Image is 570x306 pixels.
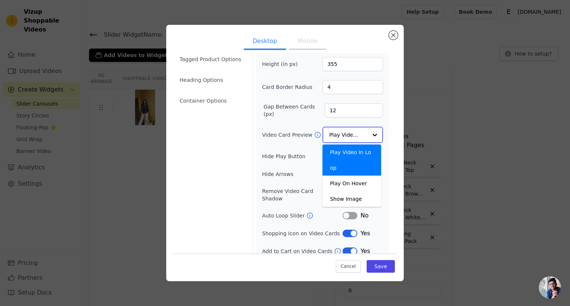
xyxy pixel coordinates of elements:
label: Video Card Preview [262,131,314,139]
label: Shopping Icon on Video Cards [262,230,343,237]
button: Cancel [336,260,361,272]
div: Play Video In Loop [322,144,381,176]
button: Desktop [244,34,286,50]
label: Height (in px) [262,60,302,68]
span: Yes [360,247,370,256]
label: Gap Between Cards (px) [263,103,325,118]
label: Hide Arrows [262,170,343,178]
label: Auto Loop Slider [262,212,306,219]
li: Heading Options [175,73,248,87]
li: Tagged Product Options [175,52,248,67]
label: Remove Video Card Shadow [262,187,335,202]
label: Hide Play Button [262,153,343,160]
span: No [360,211,368,220]
div: Show Image [322,191,381,207]
button: Save [367,260,395,272]
label: Add to Cart on Video Cards [262,247,334,255]
button: Mobile [289,34,326,50]
span: Yes [360,229,370,238]
label: Card Border Radius [262,83,312,91]
div: Play On Hover [322,176,381,191]
div: Open chat [539,276,561,299]
button: Close modal [389,31,398,40]
li: Container Options [175,93,248,108]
